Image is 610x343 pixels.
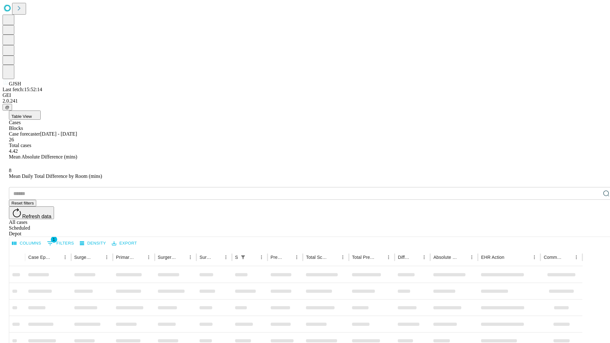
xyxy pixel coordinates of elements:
span: @ [5,105,10,110]
div: Total Predicted Duration [352,255,375,260]
button: Sort [458,253,467,262]
button: Menu [257,253,266,262]
span: 4.42 [9,148,18,154]
span: Refresh data [22,214,51,219]
button: Sort [93,253,102,262]
div: Case Epic Id [28,255,51,260]
button: Sort [505,253,514,262]
button: Menu [102,253,111,262]
button: Menu [186,253,195,262]
span: 1 [51,236,57,243]
span: Mean Absolute Difference (mins) [9,154,77,159]
button: Sort [563,253,572,262]
span: GJSH [9,81,21,86]
button: Sort [52,253,61,262]
button: Menu [338,253,347,262]
div: Primary Service [116,255,134,260]
button: Export [110,239,139,248]
div: EHR Action [481,255,504,260]
button: Reset filters [9,200,36,206]
div: Comments [544,255,562,260]
button: Menu [61,253,70,262]
button: Table View [9,111,41,120]
div: Predicted In Room Duration [271,255,283,260]
button: Sort [177,253,186,262]
button: Sort [329,253,338,262]
button: @ [3,104,12,111]
span: Case forecaster [9,131,40,137]
button: Menu [530,253,539,262]
div: GEI [3,92,607,98]
span: Mean Daily Total Difference by Room (mins) [9,173,102,179]
button: Sort [213,253,221,262]
button: Refresh data [9,206,54,219]
button: Show filters [239,253,247,262]
span: [DATE] - [DATE] [40,131,77,137]
span: Last fetch: 15:52:14 [3,87,42,92]
button: Sort [375,253,384,262]
div: Total Scheduled Duration [306,255,329,260]
span: 26 [9,137,14,142]
span: Table View [11,114,32,119]
div: Surgeon Name [74,255,93,260]
button: Menu [292,253,301,262]
button: Menu [467,253,476,262]
button: Menu [144,253,153,262]
button: Menu [221,253,230,262]
button: Sort [283,253,292,262]
button: Show filters [45,238,76,248]
button: Sort [411,253,420,262]
button: Menu [420,253,429,262]
div: Absolute Difference [433,255,458,260]
button: Menu [384,253,393,262]
div: 2.0.241 [3,98,607,104]
button: Density [78,239,108,248]
div: Surgery Date [200,255,212,260]
div: Difference [398,255,410,260]
button: Select columns [10,239,43,248]
button: Sort [135,253,144,262]
button: Sort [248,253,257,262]
div: 1 active filter [239,253,247,262]
span: Total cases [9,143,31,148]
span: 8 [9,168,11,173]
div: Surgery Name [158,255,176,260]
div: Scheduled In Room Duration [235,255,238,260]
span: Reset filters [11,201,34,205]
button: Menu [572,253,581,262]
